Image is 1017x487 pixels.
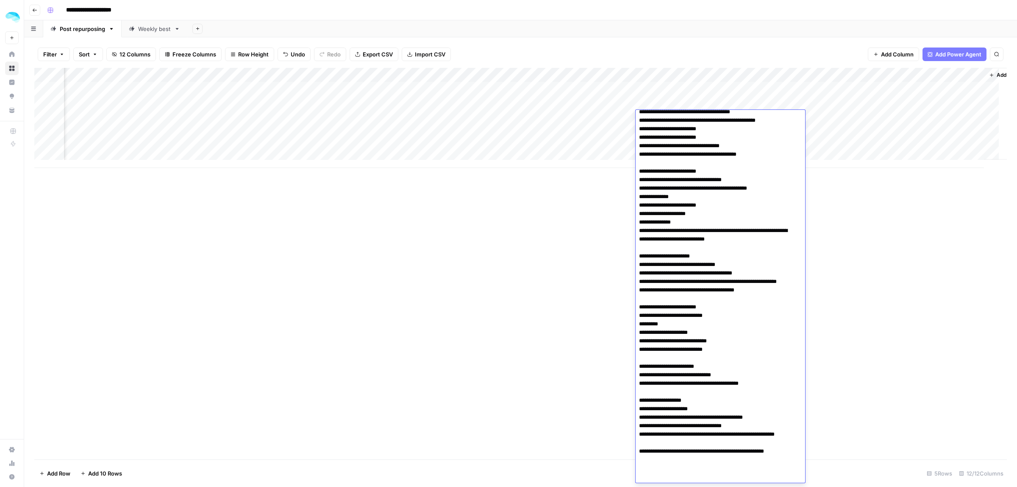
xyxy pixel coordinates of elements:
button: Undo [278,48,311,61]
span: Add Power Agent [935,50,981,59]
button: 12 Columns [106,48,156,61]
a: Your Data [5,104,19,117]
button: Add Power Agent [923,48,986,61]
span: Add Row [47,469,70,478]
a: Insights [5,76,19,89]
button: Row Height [225,48,274,61]
span: Sort [79,50,90,59]
span: Freeze Columns [172,50,216,59]
span: Add Column [881,50,914,59]
div: Weekly best [138,25,171,33]
a: Usage [5,456,19,470]
a: Post repurposing [43,20,122,37]
a: Weekly best [122,20,187,37]
button: Filter [38,48,70,61]
button: Add Column [868,48,919,61]
button: Help + Support [5,470,19,484]
span: Export CSV [363,50,393,59]
span: Filter [43,50,57,59]
button: Import CSV [402,48,451,61]
img: ColdiQ Logo [5,10,20,25]
a: Home [5,48,19,61]
button: Redo [314,48,346,61]
button: Add 10 Rows [75,467,127,480]
span: Add 10 Rows [88,469,122,478]
button: Export CSV [350,48,398,61]
span: 12 Columns [119,50,150,59]
span: Row Height [238,50,269,59]
div: 12/12 Columns [956,467,1007,480]
div: 5 Rows [923,467,956,480]
a: Settings [5,443,19,456]
span: Import CSV [415,50,445,59]
button: Add Row [34,467,75,480]
button: Workspace: ColdiQ [5,7,19,28]
span: Redo [327,50,341,59]
button: Sort [73,48,103,61]
span: Undo [291,50,305,59]
div: Post repurposing [60,25,105,33]
a: Opportunities [5,90,19,103]
a: Browse [5,62,19,75]
button: Freeze Columns [159,48,222,61]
